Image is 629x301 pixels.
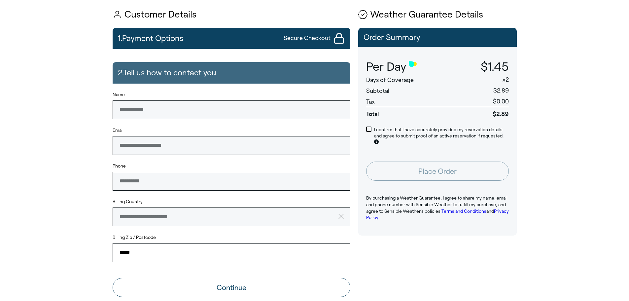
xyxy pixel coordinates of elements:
[113,28,350,49] button: 1.Payment OptionsSecure Checkout
[118,30,183,46] h2: 1. Payment Options
[113,92,350,98] label: Name
[366,98,375,105] span: Tax
[493,98,509,105] span: $0.00
[113,163,350,169] label: Phone
[456,107,509,118] span: $2.89
[481,60,509,73] span: $1.45
[366,77,414,83] span: Days of Coverage
[366,60,406,73] span: Per Day
[374,127,509,146] p: I confirm that I have accurately provided my reservation details and agree to submit proof of an ...
[503,76,509,83] span: x 2
[113,234,350,241] label: Billing Zip / Postcode
[364,33,511,42] p: Order Summary
[493,87,509,94] span: $2.89
[113,10,350,20] h1: Customer Details
[358,246,517,292] iframe: Customer reviews powered by Trustpilot
[366,195,509,221] p: By purchasing a Weather Guarantee, I agree to share my name, email and phone number with Sensible...
[358,10,517,20] h1: Weather Guarantee Details
[366,107,456,118] span: Total
[441,208,486,214] a: Terms and Conditions
[113,127,350,134] label: Email
[366,162,509,181] button: Place Order
[366,88,389,94] span: Subtotal
[284,34,331,42] span: Secure Checkout
[336,207,350,226] button: clear value
[113,278,350,297] button: Continue
[113,199,143,205] label: Billing Country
